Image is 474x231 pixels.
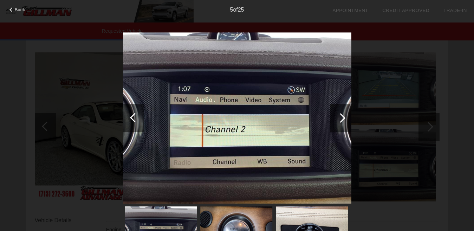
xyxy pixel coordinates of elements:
[123,32,351,204] img: bd379f3a64c7f6ddffe996b40bb89708.jpg
[443,8,467,13] a: Trade-In
[332,8,368,13] a: Appointment
[238,7,244,13] span: 25
[15,7,25,12] span: Back
[382,8,429,13] a: Credit Approved
[230,7,233,13] span: 5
